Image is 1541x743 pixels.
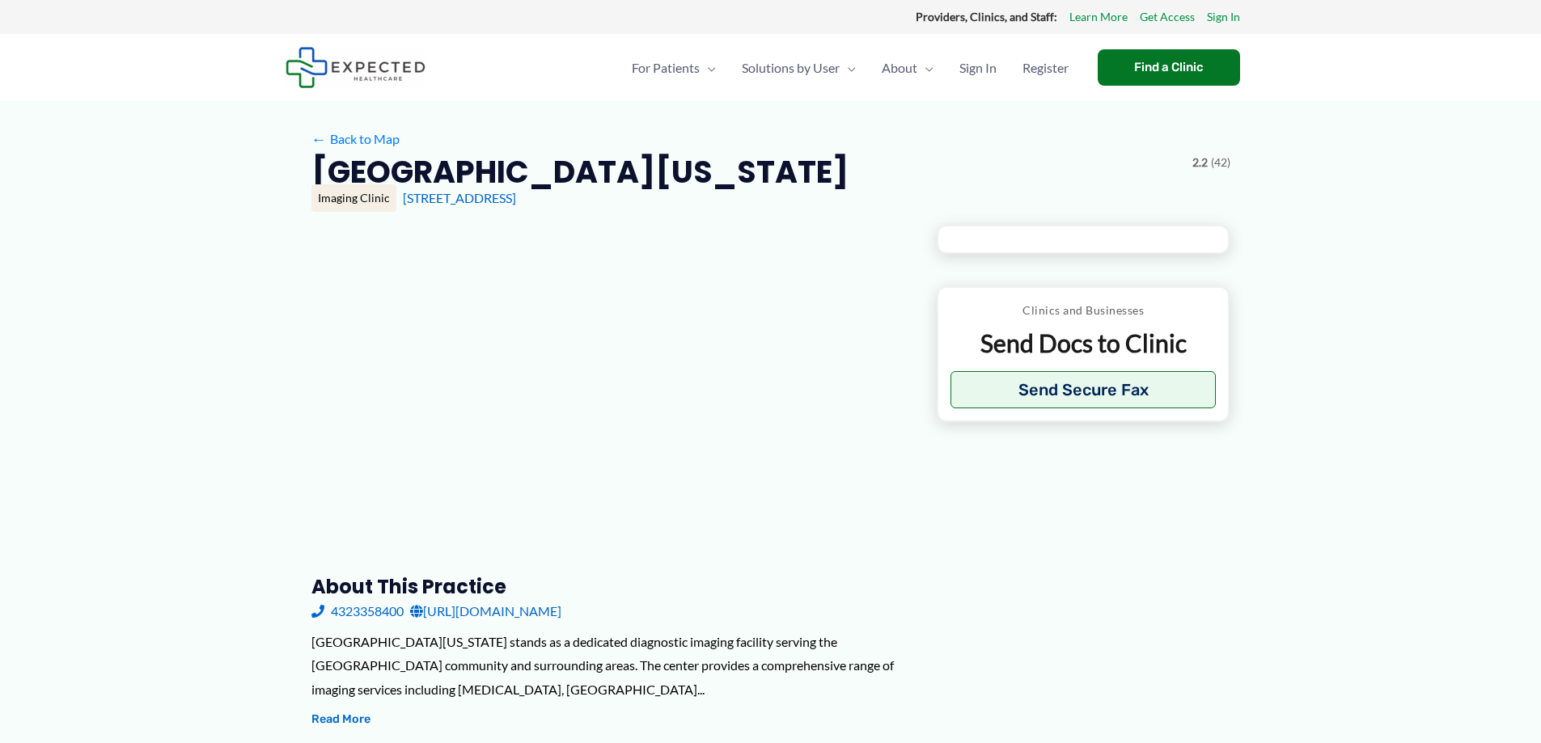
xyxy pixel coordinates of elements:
[742,40,840,96] span: Solutions by User
[311,630,911,702] div: [GEOGRAPHIC_DATA][US_STATE] stands as a dedicated diagnostic imaging facility serving the [GEOGRA...
[403,190,516,205] a: [STREET_ADDRESS]
[959,40,997,96] span: Sign In
[1207,6,1240,27] a: Sign In
[950,300,1217,321] p: Clinics and Businesses
[1022,40,1069,96] span: Register
[1211,152,1230,173] span: (42)
[311,184,396,212] div: Imaging Clinic
[1010,40,1082,96] a: Register
[700,40,716,96] span: Menu Toggle
[916,10,1057,23] strong: Providers, Clinics, and Staff:
[311,599,404,623] a: 4323358400
[1098,49,1240,86] a: Find a Clinic
[311,131,327,146] span: ←
[311,127,400,151] a: ←Back to Map
[619,40,729,96] a: For PatientsMenu Toggle
[1069,6,1128,27] a: Learn More
[1192,152,1208,173] span: 2.2
[950,327,1217,359] p: Send Docs to Clinic
[311,574,911,599] h3: About this practice
[1140,6,1195,27] a: Get Access
[950,371,1217,408] button: Send Secure Fax
[946,40,1010,96] a: Sign In
[286,47,425,88] img: Expected Healthcare Logo - side, dark font, small
[311,152,849,192] h2: [GEOGRAPHIC_DATA][US_STATE]
[840,40,856,96] span: Menu Toggle
[729,40,869,96] a: Solutions by UserMenu Toggle
[410,599,561,623] a: [URL][DOMAIN_NAME]
[869,40,946,96] a: AboutMenu Toggle
[882,40,917,96] span: About
[917,40,933,96] span: Menu Toggle
[619,40,1082,96] nav: Primary Site Navigation
[311,710,370,729] button: Read More
[632,40,700,96] span: For Patients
